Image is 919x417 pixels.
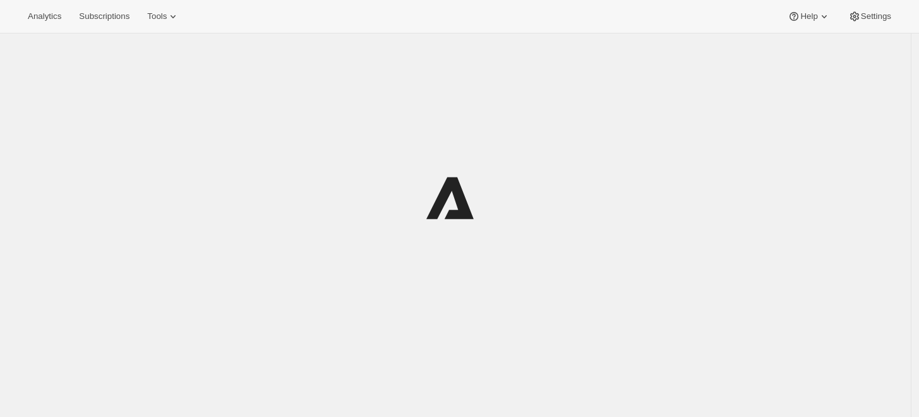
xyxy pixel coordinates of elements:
[800,11,817,21] span: Help
[140,8,187,25] button: Tools
[841,8,899,25] button: Settings
[147,11,167,21] span: Tools
[20,8,69,25] button: Analytics
[861,11,891,21] span: Settings
[28,11,61,21] span: Analytics
[79,11,129,21] span: Subscriptions
[71,8,137,25] button: Subscriptions
[780,8,838,25] button: Help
